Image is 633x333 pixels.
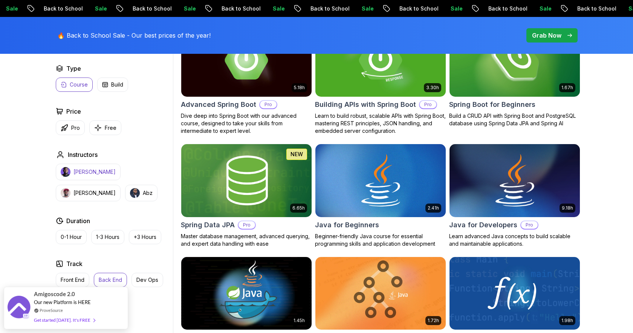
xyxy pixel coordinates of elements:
[181,144,312,217] img: Spring Data JPA card
[449,233,580,248] p: Learn advanced Java concepts to build scalable and maintainable applications.
[61,167,70,177] img: instructor img
[34,316,95,324] div: Get started [DATE]. It's FREE
[181,233,312,248] p: Master database management, advanced querying, and expert data handling with ease
[449,220,517,230] h2: Java for Developers
[181,99,256,110] h2: Advanced Spring Boot
[169,5,193,12] p: Sale
[181,23,312,135] a: Advanced Spring Boot card5.18hAdvanced Spring BootProDive deep into Spring Boot with our advanced...
[94,273,127,287] button: Back End
[294,318,305,324] p: 1.45h
[96,233,119,241] p: 1-3 Hours
[426,85,439,91] p: 3.30h
[181,257,312,330] img: Docker for Java Developers card
[181,112,312,135] p: Dive deep into Spring Boot with our advanced course, designed to take your skills from intermedia...
[450,257,580,330] img: Java Functional Interfaces card
[449,144,580,248] a: Java for Developers card9.18hJava for DevelopersProLearn advanced Java concepts to build scalable...
[524,5,549,12] p: Sale
[562,205,573,211] p: 9.18h
[315,144,446,217] img: Java for Beginners card
[292,205,305,211] p: 6.65h
[40,307,63,313] a: ProveSource
[143,189,153,197] p: Abz
[99,276,122,284] p: Back End
[56,78,93,92] button: Course
[420,101,436,108] p: Pro
[561,318,573,324] p: 1.98h
[8,296,30,320] img: provesource social proof notification image
[56,273,89,287] button: Front End
[315,257,446,330] img: Java Data Structures card
[66,64,81,73] h2: Type
[34,290,75,298] span: Amigoscode 2.0
[436,5,460,12] p: Sale
[29,5,80,12] p: Back to School
[73,189,116,197] p: [PERSON_NAME]
[68,150,98,159] h2: Instructors
[80,5,104,12] p: Sale
[181,220,235,230] h2: Spring Data JPA
[136,276,158,284] p: Dev Ops
[181,144,312,248] a: Spring Data JPA card6.65hNEWSpring Data JPAProMaster database management, advanced querying, and ...
[532,31,561,40] p: Grab Now
[57,31,211,40] p: 🔥 Back to School Sale - Our best prices of the year!
[56,185,121,201] button: instructor img[PERSON_NAME]
[129,230,161,244] button: +3 Hours
[66,107,81,116] h2: Price
[450,24,580,97] img: Spring Boot for Beginners card
[450,144,580,217] img: Java for Developers card
[73,168,116,176] p: [PERSON_NAME]
[130,188,140,198] img: instructor img
[56,164,121,180] button: instructor img[PERSON_NAME]
[347,5,371,12] p: Sale
[70,81,88,88] p: Course
[291,151,303,158] p: NEW
[449,99,535,110] h2: Spring Boot for Beginners
[61,276,84,284] p: Front End
[295,5,347,12] p: Back to School
[66,216,90,225] h2: Duration
[315,23,446,135] a: Building APIs with Spring Boot card3.30hBuilding APIs with Spring BootProLearn to build robust, s...
[428,318,439,324] p: 1.72h
[134,233,156,241] p: +3 Hours
[239,221,255,229] p: Pro
[118,5,169,12] p: Back to School
[181,24,312,97] img: Advanced Spring Boot card
[71,124,80,132] p: Pro
[449,112,580,127] p: Build a CRUD API with Spring Boot and PostgreSQL database using Spring Data JPA and Spring AI
[56,230,87,244] button: 0-1 Hour
[294,85,305,91] p: 5.18h
[131,273,163,287] button: Dev Ops
[61,233,82,241] p: 0-1 Hour
[561,85,573,91] p: 1.67h
[111,81,123,88] p: Build
[34,299,91,305] span: Our new Platform is HERE
[315,112,446,135] p: Learn to build robust, scalable APIs with Spring Boot, mastering REST principles, JSON handling, ...
[97,78,128,92] button: Build
[315,233,446,248] p: Beginner-friendly Java course for essential programming skills and application development
[315,144,446,248] a: Java for Beginners card2.41hJava for BeginnersBeginner-friendly Java course for essential program...
[258,5,282,12] p: Sale
[562,5,613,12] p: Back to School
[61,188,70,198] img: instructor img
[521,221,538,229] p: Pro
[428,205,439,211] p: 2.41h
[384,5,436,12] p: Back to School
[260,101,277,108] p: Pro
[89,120,121,135] button: Free
[91,230,124,244] button: 1-3 Hours
[66,259,83,268] h2: Track
[206,5,258,12] p: Back to School
[105,124,116,132] p: Free
[449,23,580,127] a: Spring Boot for Beginners card1.67hNEWSpring Boot for BeginnersBuild a CRUD API with Spring Boot ...
[315,99,416,110] h2: Building APIs with Spring Boot
[315,220,379,230] h2: Java for Beginners
[56,120,85,135] button: Pro
[125,185,157,201] button: instructor imgAbz
[315,24,446,97] img: Building APIs with Spring Boot card
[473,5,524,12] p: Back to School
